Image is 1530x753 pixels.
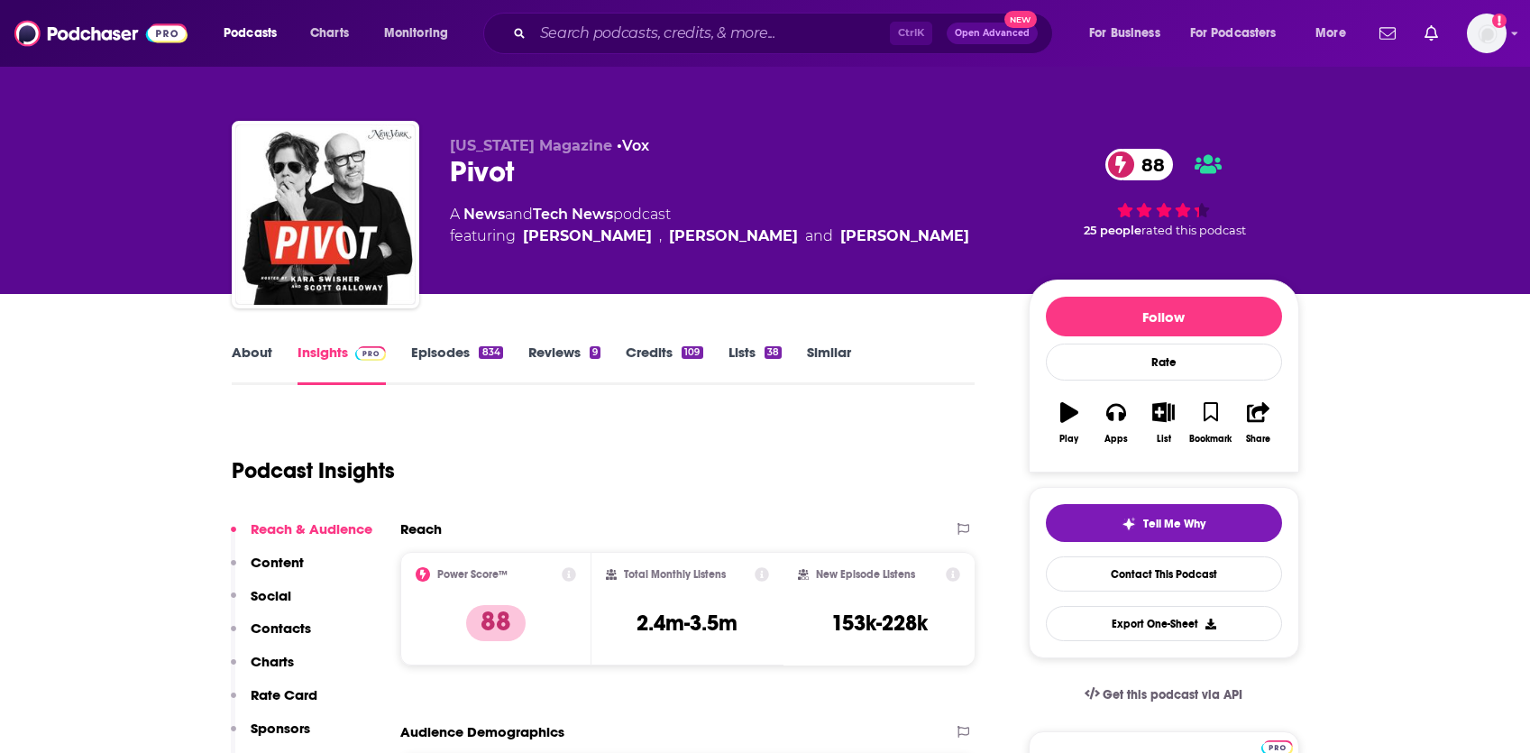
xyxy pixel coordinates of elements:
[251,620,311,637] p: Contacts
[1190,21,1277,46] span: For Podcasters
[1189,434,1232,445] div: Bookmark
[1104,434,1128,445] div: Apps
[659,225,662,247] span: ,
[400,723,564,740] h2: Audience Demographics
[669,225,798,247] a: Scott Galloway
[1084,224,1141,237] span: 25 people
[355,346,387,361] img: Podchaser Pro
[1187,390,1234,455] button: Bookmark
[466,605,526,641] p: 88
[1143,517,1205,531] span: Tell Me Why
[1417,18,1445,49] a: Show notifications dropdown
[310,21,349,46] span: Charts
[528,344,600,385] a: Reviews9
[1467,14,1507,53] button: Show profile menu
[947,23,1038,44] button: Open AdvancedNew
[251,686,317,703] p: Rate Card
[840,225,969,247] a: Mike Birbiglia
[1004,11,1037,28] span: New
[1046,297,1282,336] button: Follow
[211,19,300,48] button: open menu
[1089,21,1160,46] span: For Business
[624,568,726,581] h2: Total Monthly Listens
[251,653,294,670] p: Charts
[1105,149,1174,180] a: 88
[479,346,502,359] div: 834
[251,587,291,604] p: Social
[626,344,702,385] a: Credits109
[1140,390,1186,455] button: List
[1029,137,1299,249] div: 88 25 peoplerated this podcast
[505,206,533,223] span: and
[450,137,612,154] span: [US_STATE] Magazine
[1046,556,1282,592] a: Contact This Podcast
[1492,14,1507,28] svg: Add a profile image
[251,720,310,737] p: Sponsors
[14,16,188,51] img: Podchaser - Follow, Share and Rate Podcasts
[637,610,738,637] h3: 2.4m-3.5m
[224,21,277,46] span: Podcasts
[298,344,387,385] a: InsightsPodchaser Pro
[617,137,649,154] span: •
[1178,19,1303,48] button: open menu
[1123,149,1174,180] span: 88
[1467,14,1507,53] img: User Profile
[1122,517,1136,531] img: tell me why sparkle
[590,346,600,359] div: 9
[890,22,932,45] span: Ctrl K
[1372,18,1403,49] a: Show notifications dropdown
[232,344,272,385] a: About
[1157,434,1171,445] div: List
[955,29,1030,38] span: Open Advanced
[1046,390,1093,455] button: Play
[1059,434,1078,445] div: Play
[533,206,613,223] a: Tech News
[298,19,360,48] a: Charts
[1303,19,1369,48] button: open menu
[1070,673,1258,717] a: Get this podcast via API
[235,124,416,305] img: Pivot
[1046,606,1282,641] button: Export One-Sheet
[1076,19,1183,48] button: open menu
[251,520,372,537] p: Reach & Audience
[450,225,969,247] span: featuring
[463,206,505,223] a: News
[231,653,294,686] button: Charts
[816,568,915,581] h2: New Episode Listens
[807,344,851,385] a: Similar
[231,720,310,753] button: Sponsors
[500,13,1070,54] div: Search podcasts, credits, & more...
[371,19,472,48] button: open menu
[231,587,291,620] button: Social
[523,225,652,247] a: Kara Swisher
[1467,14,1507,53] span: Logged in as lcohen
[765,346,782,359] div: 38
[1046,504,1282,542] button: tell me why sparkleTell Me Why
[1315,21,1346,46] span: More
[1046,344,1282,381] div: Rate
[1234,390,1281,455] button: Share
[400,520,442,537] h2: Reach
[622,137,649,154] a: Vox
[231,554,304,587] button: Content
[1246,434,1270,445] div: Share
[1141,224,1246,237] span: rated this podcast
[1103,687,1242,702] span: Get this podcast via API
[450,204,969,247] div: A podcast
[231,520,372,554] button: Reach & Audience
[384,21,448,46] span: Monitoring
[251,554,304,571] p: Content
[411,344,502,385] a: Episodes834
[232,457,395,484] h1: Podcast Insights
[533,19,890,48] input: Search podcasts, credits, & more...
[682,346,702,359] div: 109
[437,568,508,581] h2: Power Score™
[805,225,833,247] span: and
[728,344,782,385] a: Lists38
[231,686,317,720] button: Rate Card
[231,620,311,653] button: Contacts
[831,610,928,637] h3: 153k-228k
[1093,390,1140,455] button: Apps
